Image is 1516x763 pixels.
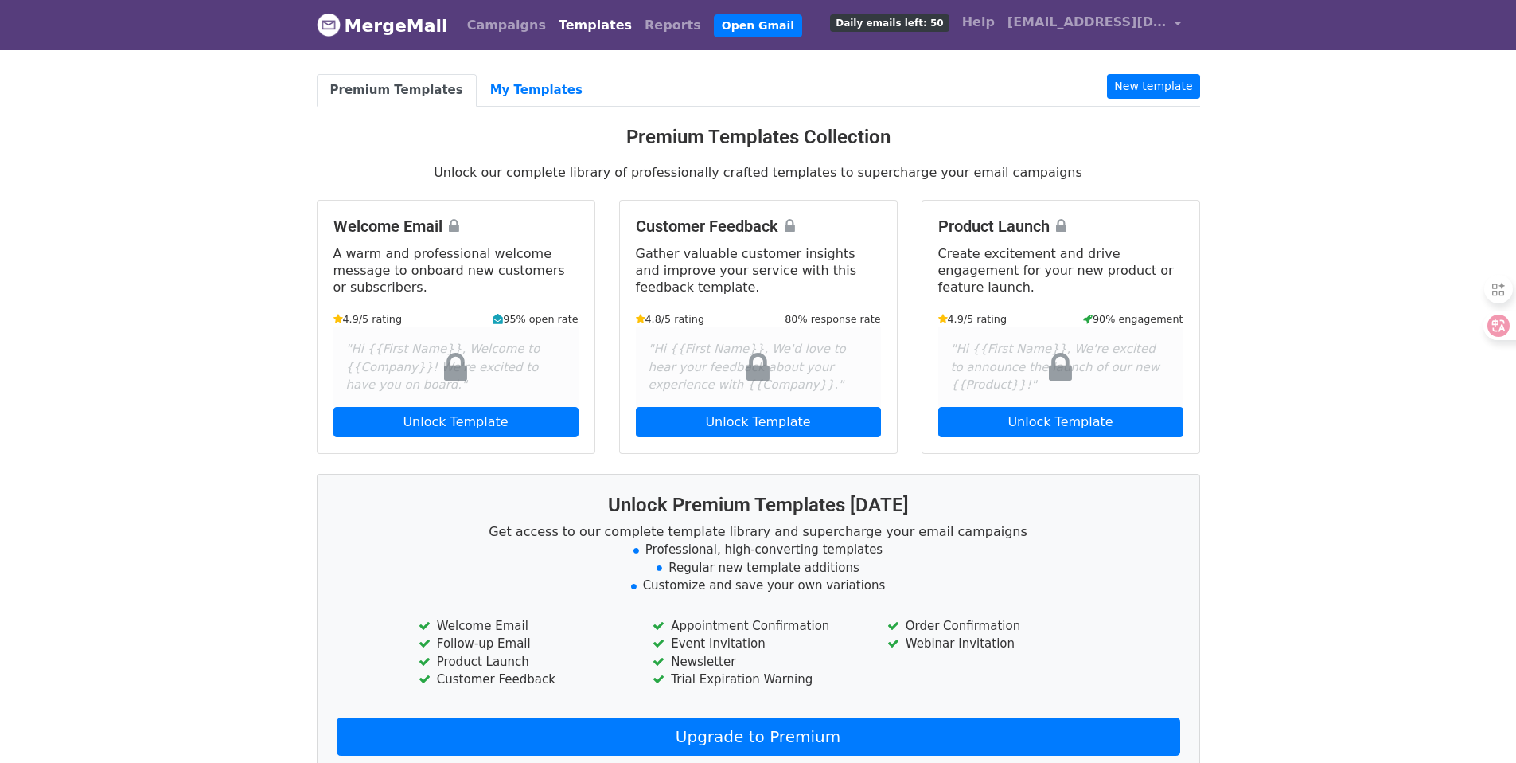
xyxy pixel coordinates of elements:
a: Unlock Template [333,407,579,437]
li: Appointment Confirmation [653,617,863,636]
h4: Customer Feedback [636,217,881,236]
a: Upgrade to Premium [337,718,1180,756]
li: Trial Expiration Warning [653,671,863,689]
small: 80% response rate [785,311,880,327]
li: Product Launch [419,653,629,671]
h4: Product Launch [938,217,1183,236]
li: Newsletter [653,653,863,671]
a: New template [1107,74,1199,99]
a: MergeMail [317,9,448,42]
span: [EMAIL_ADDRESS][DOMAIN_NAME] [1007,13,1167,32]
li: Welcome Email [419,617,629,636]
small: 4.9/5 rating [938,311,1007,327]
a: Reports [638,10,707,41]
p: A warm and professional welcome message to onboard new customers or subscribers. [333,245,579,295]
p: Get access to our complete template library and supercharge your email campaigns [337,523,1180,540]
p: Create excitement and drive engagement for your new product or feature launch. [938,245,1183,295]
li: Customer Feedback [419,671,629,689]
a: Unlock Template [636,407,881,437]
small: 95% open rate [493,311,578,327]
a: Premium Templates [317,74,477,107]
a: Campaigns [461,10,552,41]
h3: Unlock Premium Templates [DATE] [337,494,1180,517]
a: Open Gmail [714,14,802,37]
span: Daily emails left: 50 [830,14,949,32]
p: Gather valuable customer insights and improve your service with this feedback template. [636,245,881,295]
li: Professional, high-converting templates [337,541,1180,559]
p: Unlock our complete library of professionally crafted templates to supercharge your email campaigns [317,164,1200,181]
a: Unlock Template [938,407,1183,437]
a: Daily emails left: 50 [824,6,955,38]
small: 90% engagement [1083,311,1183,327]
h3: Premium Templates Collection [317,126,1200,149]
h4: Welcome Email [333,217,579,236]
a: Templates [552,10,638,41]
li: Order Confirmation [887,617,1097,636]
div: "Hi {{First Name}}, Welcome to {{Company}}! We're excited to have you on board." [333,327,579,407]
li: Customize and save your own variations [337,577,1180,595]
div: "Hi {{First Name}}, We'd love to hear your feedback about your experience with {{Company}}." [636,327,881,407]
li: Regular new template additions [337,559,1180,577]
li: Follow-up Email [419,635,629,653]
div: "Hi {{First Name}}, We're excited to announce the launch of our new {{Product}}!" [938,327,1183,407]
img: MergeMail logo [317,13,341,37]
li: Webinar Invitation [887,635,1097,653]
small: 4.9/5 rating [333,311,403,327]
small: 4.8/5 rating [636,311,705,327]
a: My Templates [477,74,596,107]
a: Help [956,6,1001,38]
li: Event Invitation [653,635,863,653]
a: [EMAIL_ADDRESS][DOMAIN_NAME] [1001,6,1187,44]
